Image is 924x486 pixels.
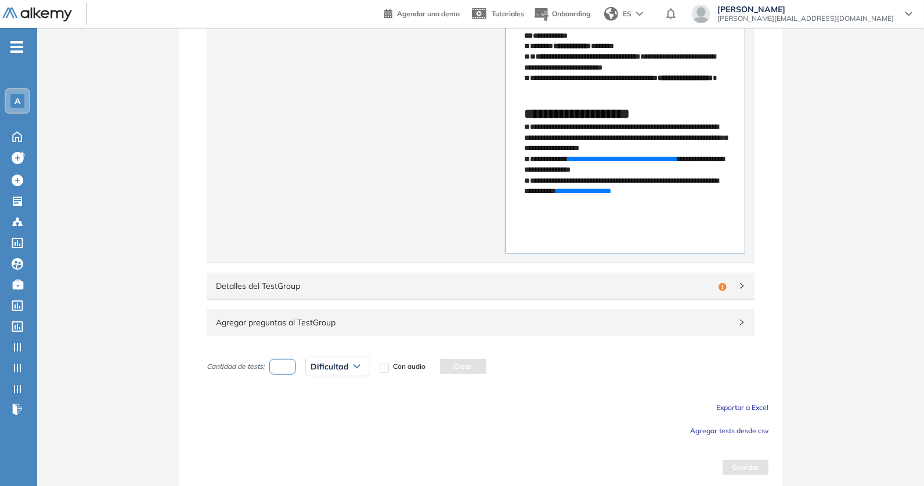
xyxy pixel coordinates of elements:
[533,2,590,27] button: Onboarding
[636,12,643,16] img: arrow
[717,14,894,23] span: [PERSON_NAME][EMAIL_ADDRESS][DOMAIN_NAME]
[552,9,590,18] span: Onboarding
[604,7,618,21] img: world
[397,9,460,18] span: Agendar una demo
[440,359,486,374] button: Crear
[623,9,631,19] span: ES
[738,319,745,326] span: right
[384,6,460,20] a: Agendar una demo
[10,46,23,48] i: -
[216,280,714,292] span: Detalles del TestGroup
[716,403,768,412] span: Exportar a Excel
[311,362,349,371] span: Dificultad
[207,361,265,372] span: Cantidad de tests:
[207,309,755,336] div: Agregar preguntas al TestGroup
[716,400,768,414] button: Exportar a Excel
[866,430,924,486] iframe: Chat Widget
[690,426,768,435] span: Agregar tests desde csv
[216,316,731,329] span: Agregar preguntas al TestGroup
[2,8,72,22] img: Logo
[207,273,755,299] div: Detalles del TestGroup
[717,5,894,14] span: [PERSON_NAME]
[492,9,524,18] span: Tutoriales
[723,460,768,475] button: Guardar
[738,282,745,289] span: right
[690,423,768,437] button: Agregar tests desde csv
[394,361,426,372] span: Con audio
[15,96,20,106] span: A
